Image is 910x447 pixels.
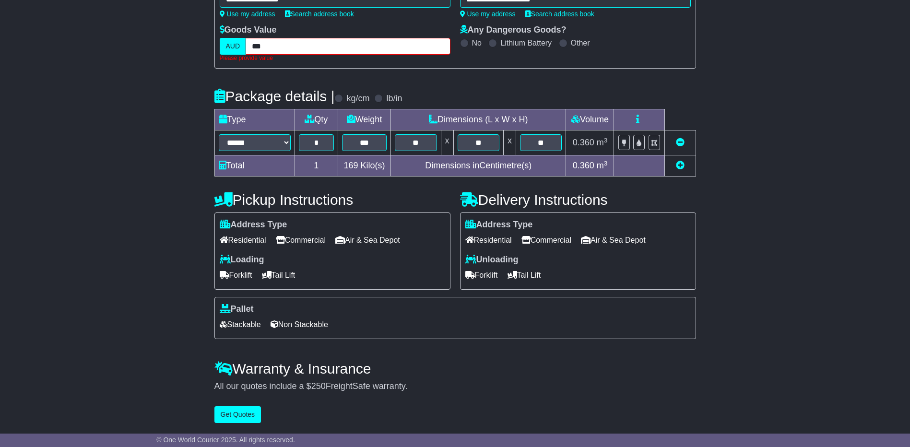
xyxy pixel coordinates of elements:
[214,155,295,176] td: Total
[214,109,295,130] td: Type
[597,138,608,147] span: m
[338,109,391,130] td: Weight
[571,38,590,47] label: Other
[220,317,261,332] span: Stackable
[503,130,516,155] td: x
[214,192,450,208] h4: Pickup Instructions
[465,220,533,230] label: Address Type
[262,268,295,282] span: Tail Lift
[525,10,594,18] a: Search address book
[344,161,358,170] span: 169
[472,38,482,47] label: No
[597,161,608,170] span: m
[460,25,567,35] label: Any Dangerous Goods?
[276,233,326,247] span: Commercial
[386,94,402,104] label: lb/in
[521,233,571,247] span: Commercial
[391,109,566,130] td: Dimensions (L x W x H)
[335,233,400,247] span: Air & Sea Depot
[220,38,247,55] label: AUD
[573,161,594,170] span: 0.360
[441,130,453,155] td: x
[214,361,696,376] h4: Warranty & Insurance
[220,55,450,61] div: Please provide value
[220,220,287,230] label: Address Type
[573,138,594,147] span: 0.360
[295,155,338,176] td: 1
[676,161,685,170] a: Add new item
[295,109,338,130] td: Qty
[346,94,369,104] label: kg/cm
[220,304,254,315] label: Pallet
[604,137,608,144] sup: 3
[676,138,685,147] a: Remove this item
[465,233,512,247] span: Residential
[214,406,261,423] button: Get Quotes
[581,233,646,247] span: Air & Sea Depot
[604,160,608,167] sup: 3
[156,436,295,444] span: © One World Courier 2025. All rights reserved.
[311,381,326,391] span: 250
[220,268,252,282] span: Forklift
[285,10,354,18] a: Search address book
[220,233,266,247] span: Residential
[500,38,552,47] label: Lithium Battery
[460,10,516,18] a: Use my address
[214,381,696,392] div: All our quotes include a $ FreightSafe warranty.
[214,88,335,104] h4: Package details |
[465,255,519,265] label: Unloading
[508,268,541,282] span: Tail Lift
[338,155,391,176] td: Kilo(s)
[460,192,696,208] h4: Delivery Instructions
[220,25,277,35] label: Goods Value
[391,155,566,176] td: Dimensions in Centimetre(s)
[220,255,264,265] label: Loading
[465,268,498,282] span: Forklift
[220,10,275,18] a: Use my address
[271,317,328,332] span: Non Stackable
[566,109,614,130] td: Volume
